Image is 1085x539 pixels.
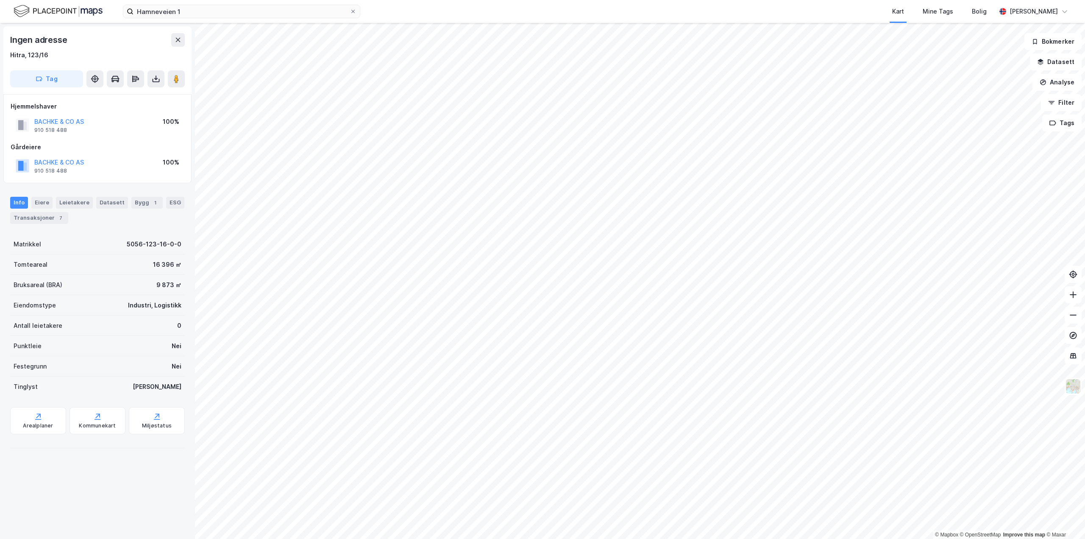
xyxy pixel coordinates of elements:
div: Leietakere [56,197,93,209]
div: 5056-123-16-0-0 [127,239,181,249]
div: Kommunekart [79,422,116,429]
div: Industri, Logistikk [128,300,181,310]
div: Ingen adresse [10,33,69,47]
img: Z [1065,378,1081,394]
div: Eiendomstype [14,300,56,310]
div: Bruksareal (BRA) [14,280,62,290]
div: Hitra, 123/16 [10,50,48,60]
div: 9 873 ㎡ [156,280,181,290]
div: Arealplaner [23,422,53,429]
div: Bolig [972,6,987,17]
div: [PERSON_NAME] [133,382,181,392]
a: Improve this map [1003,532,1045,538]
div: 0 [177,321,181,331]
iframe: Chat Widget [1043,498,1085,539]
button: Bokmerker [1024,33,1082,50]
div: Festegrunn [14,361,47,371]
a: Mapbox [935,532,958,538]
div: Eiere [31,197,53,209]
div: 16 396 ㎡ [153,260,181,270]
div: Tinglyst [14,382,38,392]
button: Analyse [1032,74,1082,91]
div: Datasett [96,197,128,209]
div: Bygg [131,197,163,209]
div: 910 518 488 [34,127,67,134]
a: OpenStreetMap [960,532,1001,538]
div: Nei [172,341,181,351]
button: Tag [10,70,83,87]
div: Gårdeiere [11,142,184,152]
button: Filter [1041,94,1082,111]
div: Punktleie [14,341,42,351]
div: 100% [163,157,179,168]
div: 7 [56,214,65,222]
button: Tags [1042,115,1082,131]
div: ESG [166,197,184,209]
div: 1 [151,198,159,207]
div: Transaksjoner [10,212,68,224]
div: 100% [163,117,179,127]
input: Søk på adresse, matrikkel, gårdeiere, leietakere eller personer [134,5,350,18]
div: Mine Tags [923,6,953,17]
div: Matrikkel [14,239,41,249]
img: logo.f888ab2527a4732fd821a326f86c7f29.svg [14,4,103,19]
div: 910 518 488 [34,168,67,174]
div: Nei [172,361,181,371]
div: Tomteareal [14,260,47,270]
div: Antall leietakere [14,321,62,331]
div: Info [10,197,28,209]
div: [PERSON_NAME] [1010,6,1058,17]
div: Kart [892,6,904,17]
div: Hjemmelshaver [11,101,184,112]
div: Miljøstatus [142,422,172,429]
button: Datasett [1030,53,1082,70]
